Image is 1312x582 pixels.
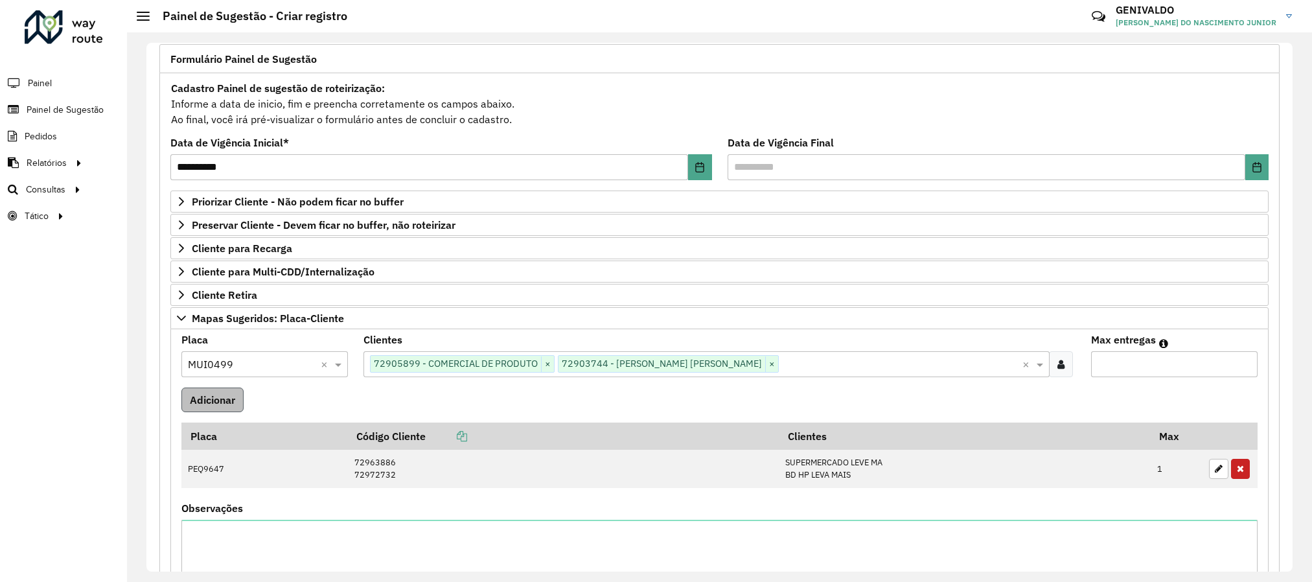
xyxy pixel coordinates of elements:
[170,135,289,150] label: Data de Vigência Inicial
[426,430,467,443] a: Copiar
[181,388,244,412] button: Adicionar
[170,214,1269,236] a: Preservar Cliente - Devem ficar no buffer, não roteirizar
[26,183,65,196] span: Consultas
[688,154,711,180] button: Choose Date
[150,9,347,23] h2: Painel de Sugestão - Criar registro
[170,307,1269,329] a: Mapas Sugeridos: Placa-Cliente
[1151,423,1203,450] th: Max
[170,237,1269,259] a: Cliente para Recarga
[1245,154,1269,180] button: Choose Date
[765,356,778,372] span: ×
[1151,450,1203,488] td: 1
[170,54,317,64] span: Formulário Painel de Sugestão
[558,356,765,371] span: 72903744 - [PERSON_NAME] [PERSON_NAME]
[170,261,1269,283] a: Cliente para Multi-CDD/Internalização
[181,332,208,347] label: Placa
[181,423,348,450] th: Placa
[371,356,541,371] span: 72905899 - COMERCIAL DE PRODUTO
[363,332,402,347] label: Clientes
[181,500,243,516] label: Observações
[192,220,455,230] span: Preservar Cliente - Devem ficar no buffer, não roteirizar
[192,290,257,300] span: Cliente Retira
[25,209,49,223] span: Tático
[1091,332,1156,347] label: Max entregas
[541,356,554,372] span: ×
[170,284,1269,306] a: Cliente Retira
[27,156,67,170] span: Relatórios
[28,76,52,90] span: Painel
[192,243,292,253] span: Cliente para Recarga
[321,356,332,372] span: Clear all
[1159,338,1168,349] em: Máximo de clientes que serão colocados na mesma rota com os clientes informados
[1116,4,1276,16] h3: GENIVALDO
[27,103,104,117] span: Painel de Sugestão
[779,423,1151,450] th: Clientes
[1022,356,1033,372] span: Clear all
[170,80,1269,128] div: Informe a data de inicio, fim e preencha corretamente os campos abaixo. Ao final, você irá pré-vi...
[170,191,1269,213] a: Priorizar Cliente - Não podem ficar no buffer
[192,266,374,277] span: Cliente para Multi-CDD/Internalização
[192,313,344,323] span: Mapas Sugeridos: Placa-Cliente
[192,196,404,207] span: Priorizar Cliente - Não podem ficar no buffer
[1085,3,1112,30] a: Contato Rápido
[1116,17,1276,29] span: [PERSON_NAME] DO NASCIMENTO JUNIOR
[25,130,57,143] span: Pedidos
[348,450,779,488] td: 72963886 72972732
[181,450,348,488] td: PEQ9647
[779,450,1151,488] td: SUPERMERCADO LEVE MA BD HP LEVA MAIS
[171,82,385,95] strong: Cadastro Painel de sugestão de roteirização:
[348,423,779,450] th: Código Cliente
[728,135,834,150] label: Data de Vigência Final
